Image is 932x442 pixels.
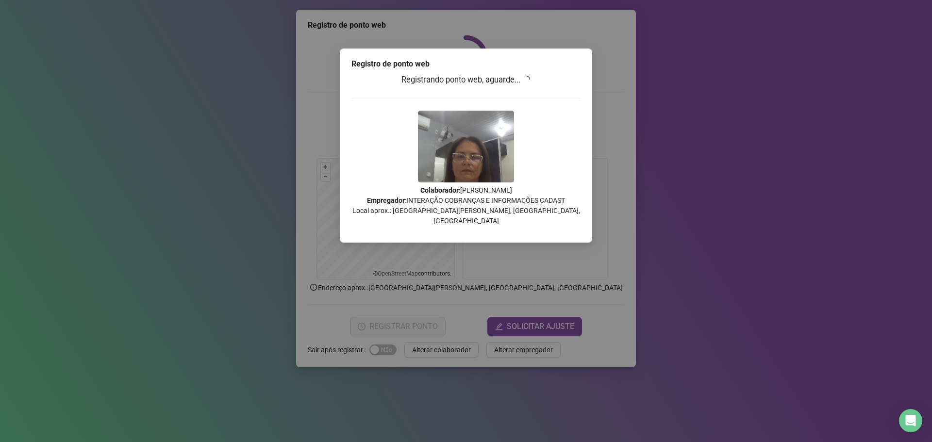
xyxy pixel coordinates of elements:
strong: Empregador [367,196,405,204]
h3: Registrando ponto web, aguarde... [351,74,581,86]
div: Registro de ponto web [351,58,581,70]
strong: Colaborador [420,186,459,194]
span: loading [522,75,531,84]
div: Open Intercom Messenger [899,409,922,432]
img: Z [418,111,514,182]
p: : [PERSON_NAME] : INTERAÇÃO COBRANÇAS E INFORMAÇÕES CADAST Local aprox.: [GEOGRAPHIC_DATA][PERSON... [351,185,581,226]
